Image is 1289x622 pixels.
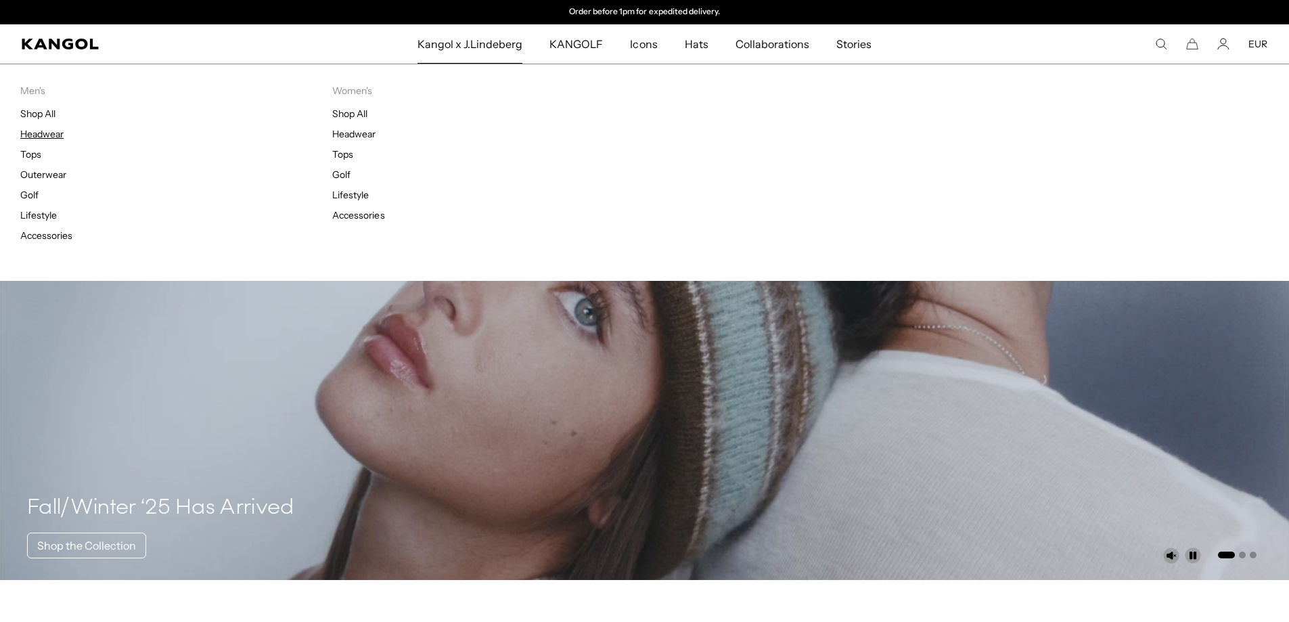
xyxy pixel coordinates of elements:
a: Shop All [332,108,367,120]
div: 2 of 2 [505,7,784,18]
a: Tops [20,148,41,160]
span: KANGOLF [549,24,603,64]
a: Hats [671,24,722,64]
button: Pause [1185,548,1201,564]
slideshow-component: Announcement bar [505,7,784,18]
a: Stories [823,24,885,64]
a: Shop the Collection [27,533,146,558]
button: Go to slide 1 [1218,552,1235,558]
p: Women's [332,85,644,97]
a: Lifestyle [332,189,369,201]
a: Outerwear [20,169,66,181]
a: Account [1217,38,1229,50]
a: Lifestyle [20,209,57,221]
span: Stories [836,24,872,64]
a: Accessories [20,229,72,242]
a: Kangol [22,39,276,49]
div: Announcement [505,7,784,18]
a: Icons [616,24,671,64]
h4: Fall/Winter ‘25 Has Arrived [27,495,294,522]
a: Shop All [20,108,55,120]
p: Order before 1pm for expedited delivery. [569,7,720,18]
a: Collaborations [722,24,823,64]
summary: Search here [1155,38,1167,50]
span: Hats [685,24,708,64]
a: Golf [20,189,39,201]
span: Collaborations [736,24,809,64]
ul: Select a slide to show [1217,549,1257,560]
button: Unmute [1163,548,1179,564]
a: Headwear [20,128,64,140]
button: Go to slide 3 [1250,552,1257,558]
button: EUR [1248,38,1267,50]
a: KANGOLF [536,24,616,64]
a: Accessories [332,209,384,221]
a: Headwear [332,128,376,140]
button: Go to slide 2 [1239,552,1246,558]
button: Cart [1186,38,1198,50]
span: Icons [630,24,657,64]
span: Kangol x J.Lindeberg [417,24,523,64]
p: Men's [20,85,332,97]
a: Golf [332,169,350,181]
a: Tops [332,148,353,160]
a: Kangol x J.Lindeberg [404,24,537,64]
